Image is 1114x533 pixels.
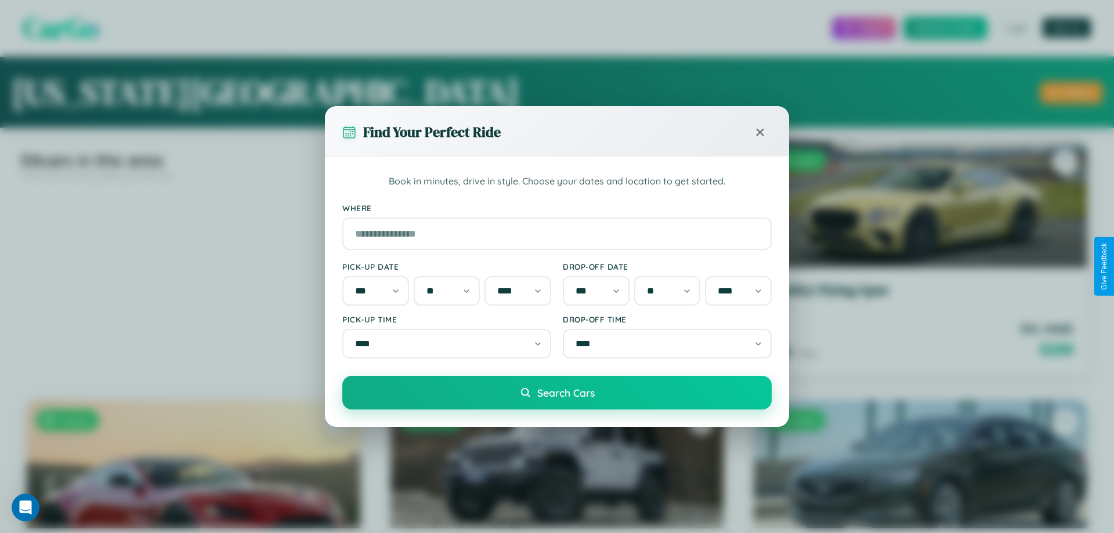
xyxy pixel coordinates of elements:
p: Book in minutes, drive in style. Choose your dates and location to get started. [342,174,772,189]
label: Drop-off Date [563,262,772,271]
label: Pick-up Time [342,314,551,324]
label: Drop-off Time [563,314,772,324]
label: Pick-up Date [342,262,551,271]
button: Search Cars [342,376,772,409]
span: Search Cars [537,386,595,399]
label: Where [342,203,772,213]
h3: Find Your Perfect Ride [363,122,501,142]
